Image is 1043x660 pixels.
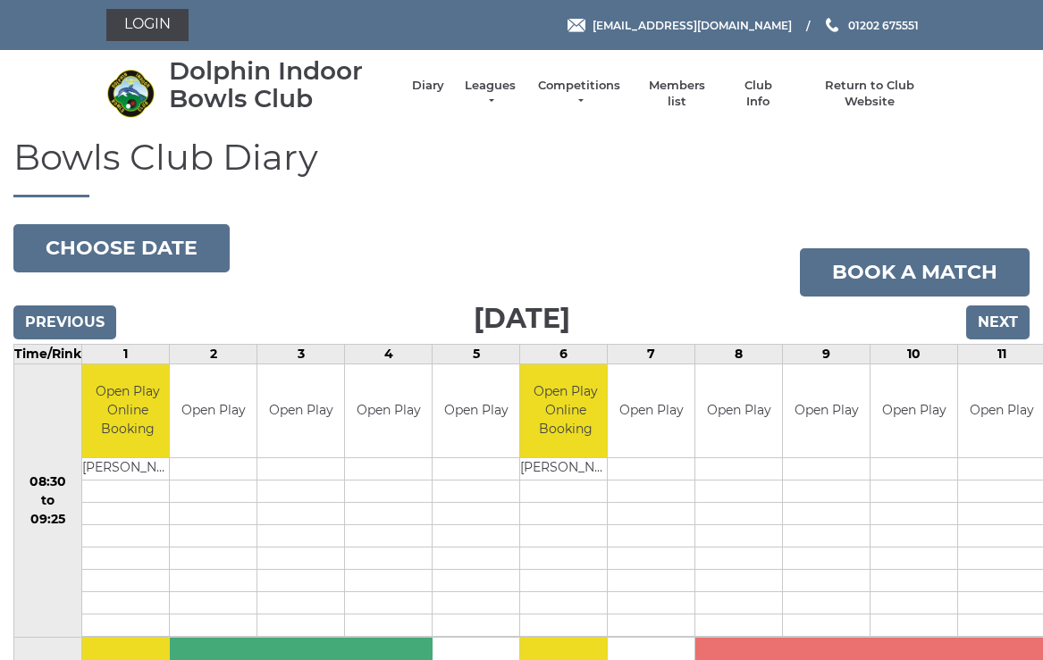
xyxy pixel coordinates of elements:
[170,364,257,458] td: Open Play
[520,344,608,363] td: 6
[640,78,714,110] a: Members list
[106,9,189,41] a: Login
[593,18,792,31] span: [EMAIL_ADDRESS][DOMAIN_NAME]
[82,344,170,363] td: 1
[14,344,82,363] td: Time/Rink
[170,344,257,363] td: 2
[568,19,585,32] img: Email
[13,138,1030,197] h1: Bowls Club Diary
[695,344,783,363] td: 8
[257,364,344,458] td: Open Play
[13,224,230,272] button: Choose date
[433,344,520,363] td: 5
[82,364,172,458] td: Open Play Online Booking
[82,458,172,480] td: [PERSON_NAME]
[783,364,870,458] td: Open Play
[608,344,695,363] td: 7
[520,364,610,458] td: Open Play Online Booking
[13,305,116,339] input: Previous
[536,78,622,110] a: Competitions
[695,364,782,458] td: Open Play
[520,458,610,480] td: [PERSON_NAME]
[802,78,937,110] a: Return to Club Website
[871,344,958,363] td: 10
[871,364,957,458] td: Open Play
[412,78,444,94] a: Diary
[568,17,792,34] a: Email [EMAIL_ADDRESS][DOMAIN_NAME]
[732,78,784,110] a: Club Info
[848,18,919,31] span: 01202 675551
[345,364,432,458] td: Open Play
[462,78,518,110] a: Leagues
[800,248,1030,297] a: Book a match
[433,364,519,458] td: Open Play
[608,364,694,458] td: Open Play
[823,17,919,34] a: Phone us 01202 675551
[257,344,345,363] td: 3
[966,305,1030,339] input: Next
[826,18,838,32] img: Phone us
[783,344,871,363] td: 9
[14,363,82,638] td: 08:30 to 09:25
[106,69,156,118] img: Dolphin Indoor Bowls Club
[169,57,394,113] div: Dolphin Indoor Bowls Club
[345,344,433,363] td: 4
